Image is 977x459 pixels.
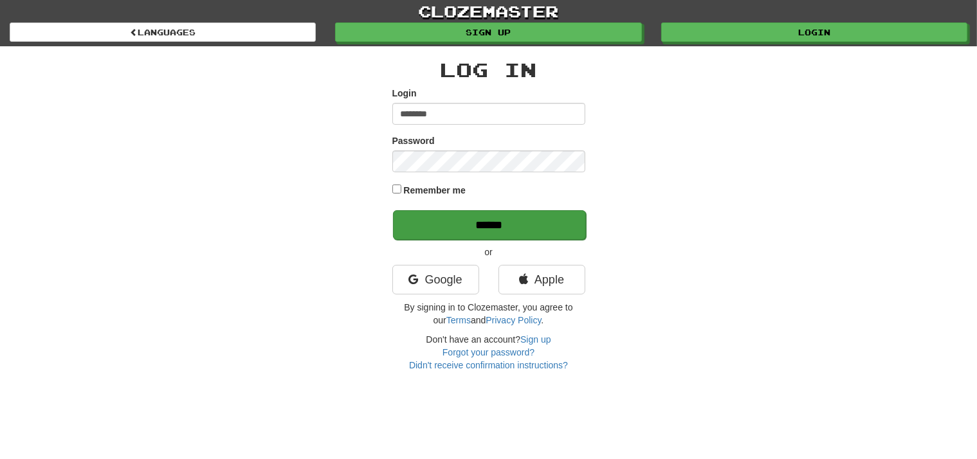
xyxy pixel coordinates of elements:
a: Terms [446,315,471,325]
a: Login [661,22,967,42]
a: Languages [10,22,316,42]
label: Password [392,134,435,147]
p: By signing in to Clozemaster, you agree to our and . [392,301,585,327]
label: Remember me [403,184,466,197]
a: Didn't receive confirmation instructions? [409,360,568,370]
a: Sign up [335,22,641,42]
p: or [392,246,585,258]
a: Sign up [520,334,551,345]
a: Google [392,265,479,294]
label: Login [392,87,417,100]
div: Don't have an account? [392,333,585,372]
h2: Log In [392,59,585,80]
a: Apple [498,265,585,294]
a: Privacy Policy [486,315,541,325]
a: Forgot your password? [443,347,534,357]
